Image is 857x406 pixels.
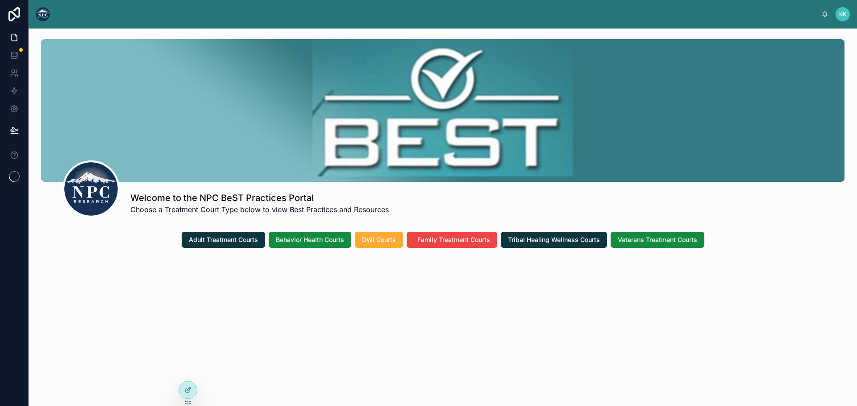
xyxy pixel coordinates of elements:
span: Family Treatment Courts [417,235,490,244]
button: Tribal Healing Wellness Courts [501,232,607,248]
button: Adult Treatment Courts [182,232,265,248]
h1: Welcome to the NPC BeST Practices Portal [130,192,389,204]
span: Tribal Healing Wellness Courts [508,235,600,244]
button: Family Treatment Courts [407,232,497,248]
span: Behavior Health Courts [276,235,344,244]
span: KK [839,11,846,18]
button: DWI Courts [355,232,403,248]
span: Adult Treatment Courts [189,235,258,244]
span: Veterans Treatment Courts [618,235,697,244]
span: Choose a Treatment Court Type below to view Best Practices and Resources [130,204,389,215]
button: Behavior Health Courts [269,232,351,248]
span: DWI Courts [362,235,396,244]
button: Veterans Treatment Courts [611,232,704,248]
img: App logo [36,7,50,21]
div: scrollable content [57,12,821,16]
